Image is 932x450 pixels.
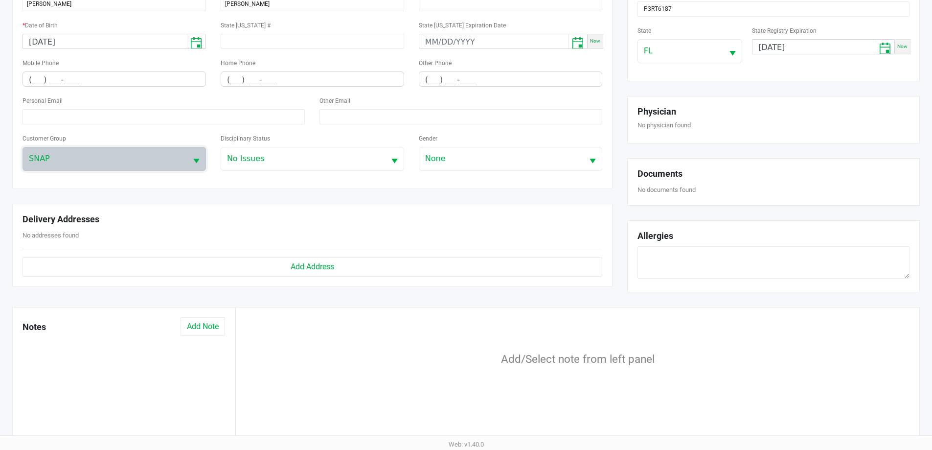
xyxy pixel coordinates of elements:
[637,121,909,129] h6: No physician found
[181,317,225,336] button: Add Note
[876,40,894,54] button: Toggle calendar
[590,39,600,44] span: Now
[23,317,52,337] h5: Notes
[227,153,379,165] span: No Issues
[23,96,63,105] label: Personal Email
[419,134,437,143] label: Gender
[291,262,334,271] span: Add Address
[187,34,205,48] button: Toggle calendar
[752,40,876,55] input: MM/DD/YYYY
[637,168,909,179] h5: Documents
[187,147,205,170] button: Select
[221,72,404,87] input: Format: (999) 999-9999
[425,153,577,165] span: None
[23,34,187,49] input: MM/DD/YYYY
[23,72,205,87] input: Format: (999) 999-9999
[568,34,587,48] button: Toggle calendar
[637,106,909,117] h5: Physician
[221,134,270,143] label: Disciplinary Status
[637,26,651,35] label: State
[23,257,602,277] button: Add Address
[637,186,696,193] span: No documents found
[419,21,506,30] label: State [US_STATE] Expiration Date
[644,45,718,57] span: FL
[23,214,602,225] h5: Delivery Addresses
[897,44,908,49] span: Now
[419,34,568,49] input: MM/DD/YYYY
[419,59,452,68] label: Other Phone
[752,26,817,35] label: State Registry Expiration
[637,231,673,241] h5: Allergies
[501,353,655,365] span: Add/Select note from left panel
[29,153,181,165] span: SNAP
[449,441,484,448] span: Web: v1.40.0
[221,21,271,30] label: State [US_STATE] #
[583,147,602,170] button: Select
[23,134,66,143] label: Customer Group
[23,59,59,68] label: Mobile Phone
[385,147,404,170] button: Select
[221,59,255,68] label: Home Phone
[419,72,602,87] input: Format: (999) 999-9999
[23,21,58,30] label: Date of Birth
[319,96,350,105] label: Other Email
[23,232,79,239] span: No addresses found
[723,40,742,63] button: Select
